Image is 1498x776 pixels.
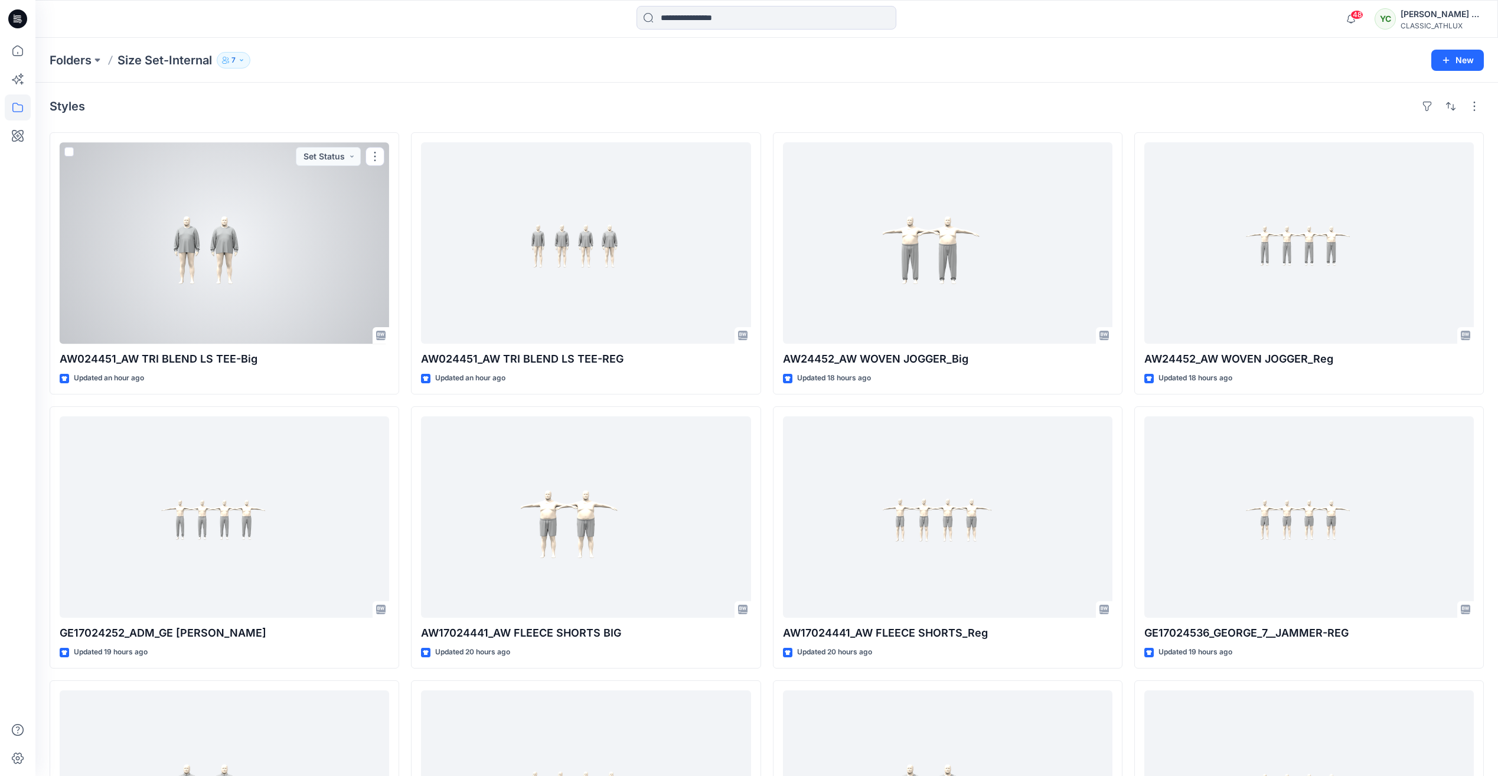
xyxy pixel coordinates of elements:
[435,372,505,384] p: Updated an hour ago
[783,351,1112,367] p: AW24452_AW WOVEN JOGGER_Big
[231,54,236,67] p: 7
[1350,10,1363,19] span: 48
[1401,21,1483,30] div: CLASSIC_ATHLUX
[1158,646,1232,658] p: Updated 19 hours ago
[421,142,750,344] a: AW024451_AW TRI BLEND LS TEE-REG
[797,372,871,384] p: Updated 18 hours ago
[118,52,212,69] p: Size Set-Internal
[74,372,144,384] p: Updated an hour ago
[797,646,872,658] p: Updated 20 hours ago
[1144,142,1474,344] a: AW24452_AW WOVEN JOGGER_Reg
[60,142,389,344] a: AW024451_AW TRI BLEND LS TEE-Big
[1401,7,1483,21] div: [PERSON_NAME] Cfai
[1375,8,1396,30] div: YC
[421,416,750,618] a: AW17024441_AW FLEECE SHORTS BIG
[1144,416,1474,618] a: GE17024536_GEORGE_7__JAMMER-REG
[421,625,750,641] p: AW17024441_AW FLEECE SHORTS BIG
[74,646,148,658] p: Updated 19 hours ago
[1158,372,1232,384] p: Updated 18 hours ago
[60,416,389,618] a: GE17024252_ADM_GE TERRY JOGGER
[50,52,92,69] a: Folders
[60,625,389,641] p: GE17024252_ADM_GE [PERSON_NAME]
[60,351,389,367] p: AW024451_AW TRI BLEND LS TEE-Big
[783,625,1112,641] p: AW17024441_AW FLEECE SHORTS_Reg
[1144,351,1474,367] p: AW24452_AW WOVEN JOGGER_Reg
[1431,50,1484,71] button: New
[50,99,85,113] h4: Styles
[1144,625,1474,641] p: GE17024536_GEORGE_7__JAMMER-REG
[421,351,750,367] p: AW024451_AW TRI BLEND LS TEE-REG
[783,416,1112,618] a: AW17024441_AW FLEECE SHORTS_Reg
[435,646,510,658] p: Updated 20 hours ago
[783,142,1112,344] a: AW24452_AW WOVEN JOGGER_Big
[217,52,250,69] button: 7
